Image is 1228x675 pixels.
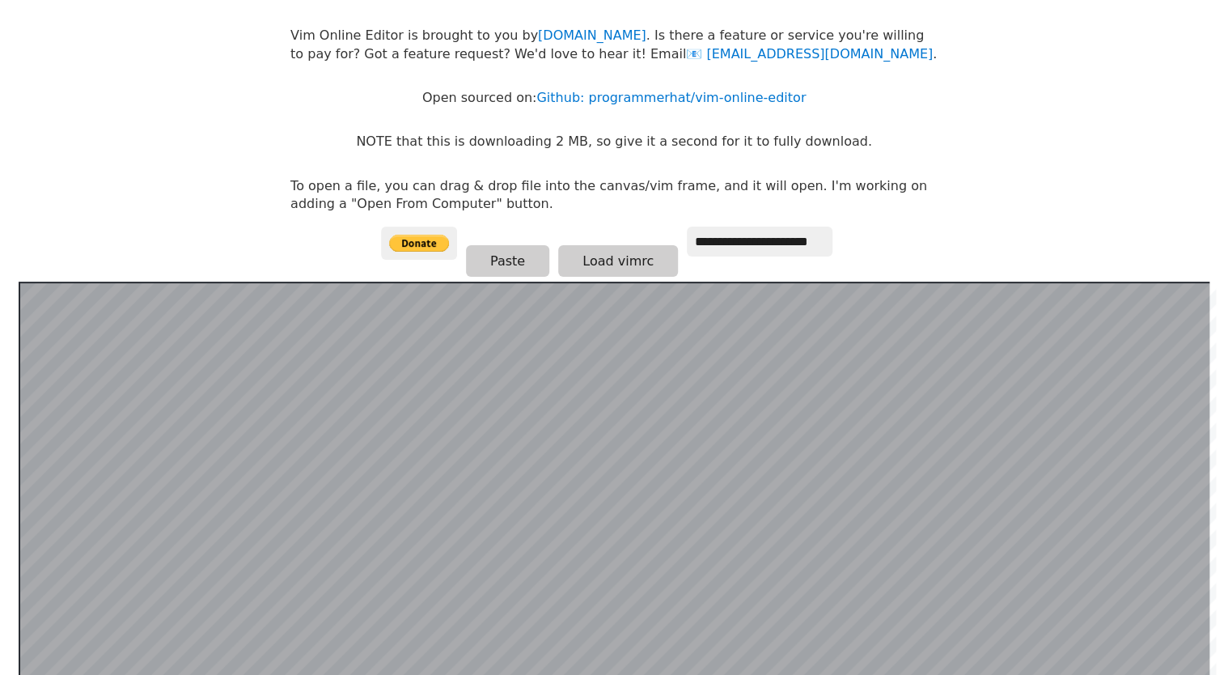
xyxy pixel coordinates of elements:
[290,177,938,214] p: To open a file, you can drag & drop file into the canvas/vim frame, and it will open. I'm working...
[558,245,678,277] button: Load vimrc
[290,27,938,63] p: Vim Online Editor is brought to you by . Is there a feature or service you're willing to pay for?...
[538,28,646,43] a: [DOMAIN_NAME]
[536,90,806,105] a: Github: programmerhat/vim-online-editor
[466,245,549,277] button: Paste
[686,46,933,62] a: [EMAIL_ADDRESS][DOMAIN_NAME]
[356,133,871,151] p: NOTE that this is downloading 2 MB, so give it a second for it to fully download.
[422,89,806,107] p: Open sourced on:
